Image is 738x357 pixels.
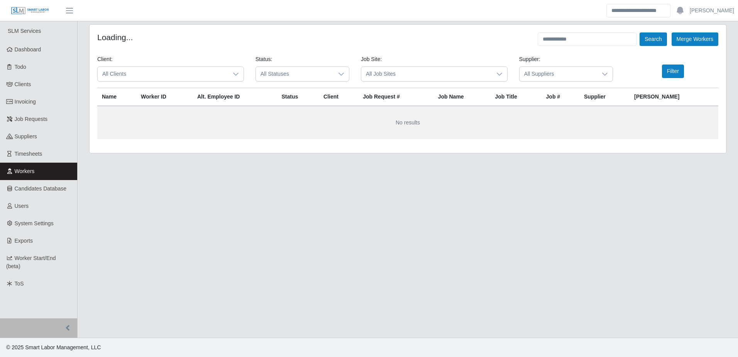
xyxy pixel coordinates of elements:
[640,32,667,46] button: Search
[15,46,41,53] span: Dashboard
[433,88,491,106] th: Job Name
[520,67,597,81] span: All Suppliers
[97,55,113,63] label: Client:
[15,99,36,105] span: Invoicing
[490,88,541,106] th: Job Title
[15,220,54,226] span: System Settings
[15,203,29,209] span: Users
[15,64,26,70] span: Todo
[358,88,433,106] th: Job Request #
[15,133,37,139] span: Suppliers
[6,255,56,269] span: Worker Start/End (beta)
[8,28,41,34] span: SLM Services
[15,151,42,157] span: Timesheets
[97,106,718,139] td: No results
[15,185,67,192] span: Candidates Database
[11,7,49,15] img: SLM Logo
[15,168,35,174] span: Workers
[136,88,193,106] th: Worker ID
[519,55,540,63] label: Supplier:
[193,88,277,106] th: Alt. Employee ID
[277,88,319,106] th: Status
[579,88,630,106] th: Supplier
[662,65,684,78] button: Filter
[361,67,492,81] span: All Job Sites
[542,88,579,106] th: Job #
[690,7,734,15] a: [PERSON_NAME]
[361,55,382,63] label: Job Site:
[6,344,101,350] span: © 2025 Smart Labor Management, LLC
[256,67,333,81] span: All Statuses
[15,116,48,122] span: Job Requests
[606,4,670,17] input: Search
[672,32,718,46] button: Merge Workers
[98,67,228,81] span: All Clients
[97,88,136,106] th: Name
[15,280,24,287] span: ToS
[15,238,33,244] span: Exports
[630,88,718,106] th: [PERSON_NAME]
[256,55,273,63] label: Status:
[319,88,358,106] th: Client
[15,81,31,87] span: Clients
[97,32,133,42] h4: Loading...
